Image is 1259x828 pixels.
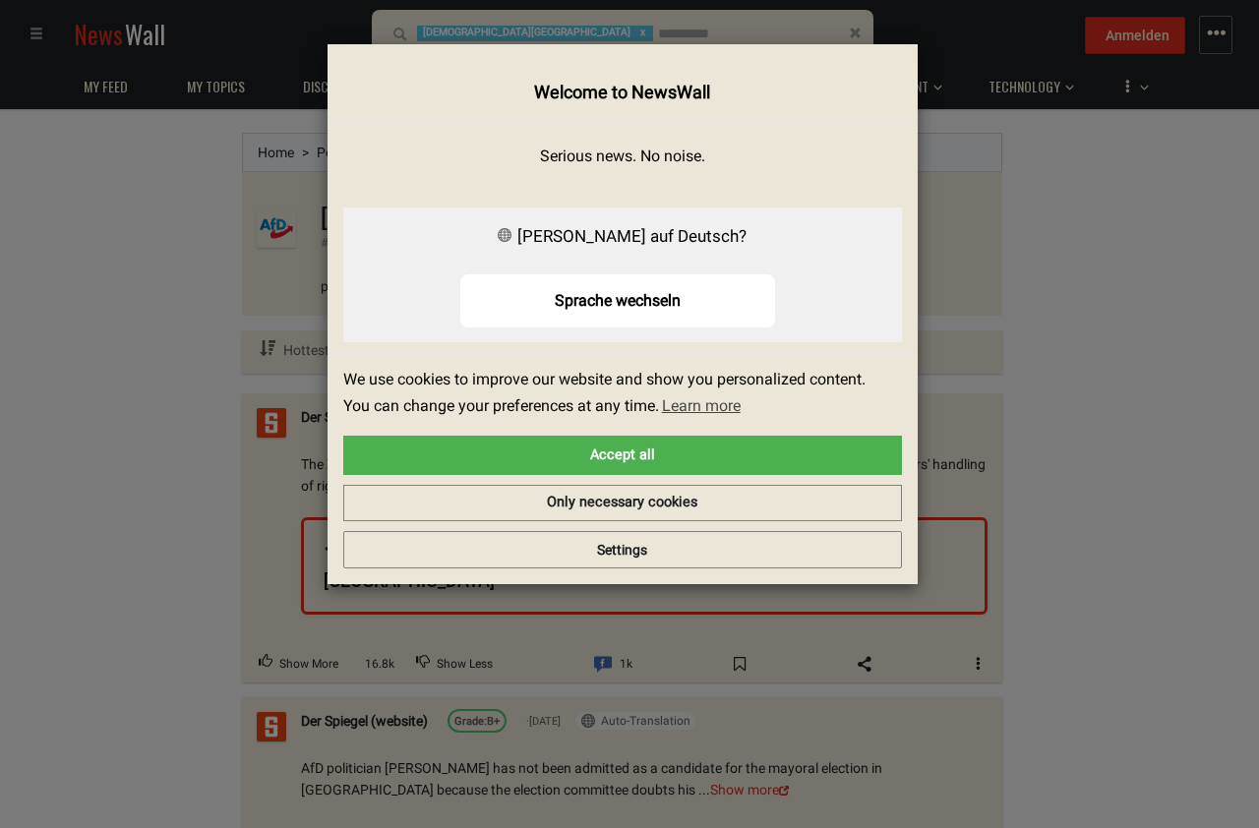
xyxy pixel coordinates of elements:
p: Serious news. No noise. [343,146,902,168]
div: cookieconsent [343,368,902,521]
a: learn more about cookies [659,391,744,421]
button: Settings [343,531,902,568]
div: [PERSON_NAME] auf Deutsch? [343,222,902,251]
h4: Welcome to NewsWall [343,80,902,105]
a: deny cookies [343,485,902,522]
a: allow cookies [343,436,902,475]
span: We use cookies to improve our website and show you personalized content. You can change your pref... [343,368,886,421]
button: Sprache wechseln [460,274,775,326]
